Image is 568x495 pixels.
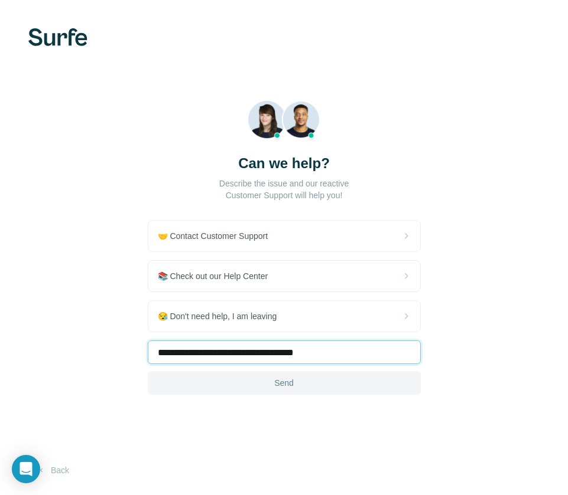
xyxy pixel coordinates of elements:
[274,377,294,389] span: Send
[226,189,343,201] p: Customer Support will help you!
[158,230,278,242] span: 🤝 Contact Customer Support
[248,100,320,145] img: Beach Photo
[28,28,87,46] img: Surfe's logo
[12,455,40,483] div: Open Intercom Messenger
[148,371,421,395] button: Send
[238,154,330,173] h3: Can we help?
[158,270,278,282] span: 📚 Check out our Help Center
[28,460,77,481] button: Back
[219,178,349,189] p: Describe the issue and our reactive
[158,310,287,322] span: 😪 Don't need help, I am leaving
